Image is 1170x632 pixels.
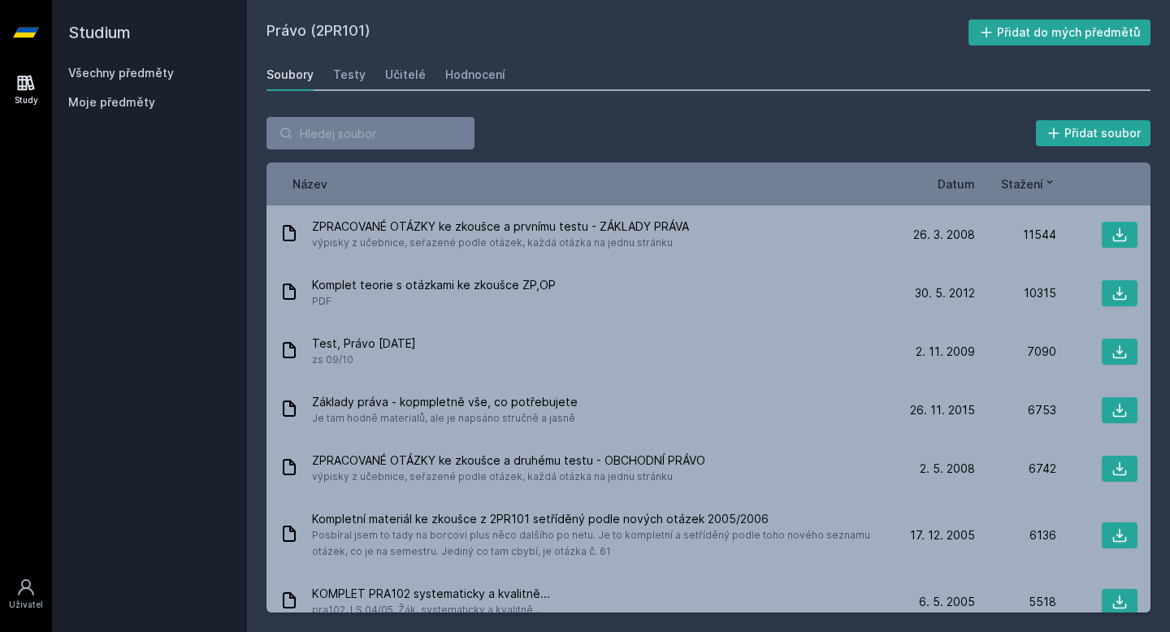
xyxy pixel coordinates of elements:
[975,402,1056,418] div: 6753
[312,452,705,469] span: ZPRACOVANÉ OTÁZKY ke zkoušce a druhému testu - OBCHODNÍ PRÁVO
[312,293,556,310] span: PDF
[445,58,505,91] a: Hodnocení
[975,594,1056,610] div: 5518
[968,19,1151,45] button: Přidat do mých předmětů
[333,58,366,91] a: Testy
[1001,175,1056,193] button: Stažení
[312,602,550,618] span: pra102, LS 04/05, Žák, systematicky a kvalitně...
[1001,175,1043,193] span: Stažení
[3,65,49,115] a: Study
[312,469,705,485] span: výpisky z učebnice, seřazené podle otázek, každá otázka na jednu stránku
[68,66,174,80] a: Všechny předměty
[9,599,43,611] div: Uživatel
[292,175,327,193] button: Název
[910,527,975,543] span: 17. 12. 2005
[266,67,314,83] div: Soubory
[913,227,975,243] span: 26. 3. 2008
[445,67,505,83] div: Hodnocení
[385,67,426,83] div: Učitelé
[312,277,556,293] span: Komplet teorie s otázkami ke zkoušce ZP,OP
[312,394,578,410] span: Základy práva - kopmpletně vše, co potřebujete
[312,235,689,251] span: výpisky z učebnice, seřazené podle otázek, každá otázka na jednu stránku
[312,219,689,235] span: ZPRACOVANÉ OTÁZKY ke zkoušce a prvnímu testu - ZÁKLADY PRÁVA
[312,352,416,368] span: zs 09/10
[312,527,887,560] span: Posbíral jsem to tady na borcovi plus něco dalšího po netu. Je to kompletní a setříděný podle toh...
[919,594,975,610] span: 6. 5. 2005
[916,344,975,360] span: 2. 11. 2009
[15,94,38,106] div: Study
[938,175,975,193] button: Datum
[312,410,578,426] span: Je tam hodně materialů, ale je napsáno stručně a jasně
[385,58,426,91] a: Učitelé
[3,569,49,619] a: Uživatel
[266,19,968,45] h2: Právo (2PR101)
[975,227,1056,243] div: 11544
[266,58,314,91] a: Soubory
[975,285,1056,301] div: 10315
[1036,120,1151,146] button: Přidat soubor
[333,67,366,83] div: Testy
[975,527,1056,543] div: 6136
[312,511,887,527] span: Kompletní materiál ke zkoušce z 2PR101 setříděný podle nových otázek 2005/2006
[312,335,416,352] span: Test, Právo [DATE]
[312,586,550,602] span: KOMPLET PRA102 systematicky a kvalitně...
[920,461,975,477] span: 2. 5. 2008
[68,94,155,110] span: Moje předměty
[975,344,1056,360] div: 7090
[915,285,975,301] span: 30. 5. 2012
[910,402,975,418] span: 26. 11. 2015
[975,461,1056,477] div: 6742
[266,117,474,149] input: Hledej soubor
